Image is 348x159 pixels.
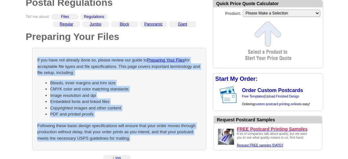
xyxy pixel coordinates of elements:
[61,14,69,19] a: Files
[216,127,236,146] img: Upload a design ready to be printed
[147,58,185,62] a: Preparing Your Files
[50,86,201,92] li: CMYK color and color matching standards
[84,14,104,19] a: Regulations
[213,0,323,7] div: Quick Price Quote Calculator
[26,14,206,24] div: Tell me about:
[213,9,242,16] label: Product:
[50,80,201,86] li: Bleeds, inner margins and trim size
[50,92,201,99] li: Image resolution and dpi
[219,9,348,159] iframe: LiveChat chat widget
[217,117,322,123] div: Request Postcard Samples
[37,57,201,76] p: If you have not already done so, please review our guide to for acceptable file types and file sp...
[218,84,241,106] img: post card showing stamp and address area
[120,22,129,26] a: Block
[37,123,201,142] p: Following these basic design specifications will ensure that your order moves through production ...
[60,22,73,26] a: Regular
[178,22,187,26] a: Giant
[144,22,163,26] a: Panoramic
[26,32,206,42] h1: Preparing Your Files
[50,105,201,111] li: Copyrighted images and other content
[213,84,218,106] img: background image for postcard
[90,22,101,26] a: Jumbo
[50,111,201,117] li: PDF and printed proofs
[213,74,323,84] div: Start My Order:
[50,98,201,105] li: Embedded fonts and linked files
